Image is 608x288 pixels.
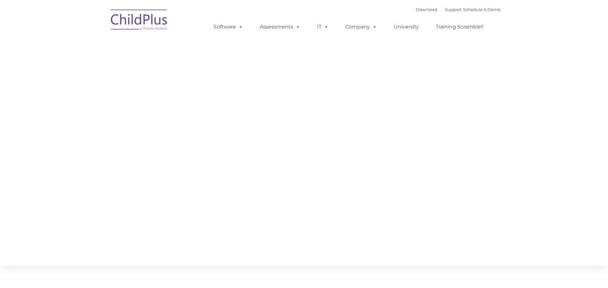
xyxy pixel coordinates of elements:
[429,21,490,33] a: Training Scramble!!
[207,21,249,33] a: Software
[339,21,383,33] a: Company
[311,21,335,33] a: IT
[463,7,500,12] a: Schedule A Demo
[416,7,500,12] font: |
[416,7,437,12] a: Download
[253,21,307,33] a: Assessments
[445,7,462,12] a: Support
[108,5,171,37] img: ChildPlus by Procare Solutions
[387,21,425,33] a: University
